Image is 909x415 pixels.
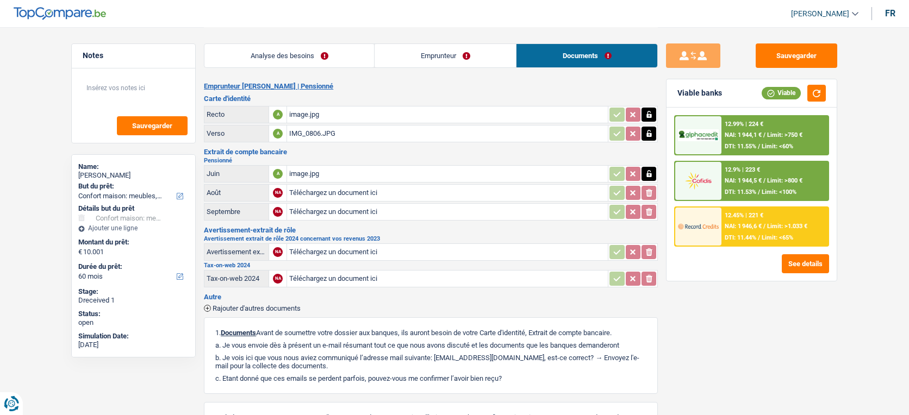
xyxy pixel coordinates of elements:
div: Name: [78,162,189,171]
span: / [763,223,765,230]
div: [PERSON_NAME] [78,171,189,180]
div: NA [273,207,283,217]
button: Rajouter d'autres documents [204,305,301,312]
div: A [273,129,283,139]
div: image.jpg [289,166,606,182]
img: Record Credits [678,216,718,236]
h2: Pensionné [204,158,658,164]
span: Limit: >750 € [767,131,802,139]
h5: Notes [83,51,184,60]
h3: Autre [204,293,658,300]
span: / [763,177,765,184]
h2: Emprunteur [PERSON_NAME] | Pensionné [204,82,658,91]
div: NA [273,188,283,198]
span: [PERSON_NAME] [791,9,849,18]
div: Viable banks [677,89,722,98]
div: image.jpg [289,106,606,123]
div: Simulation Date: [78,332,189,341]
span: Sauvegarder [132,122,172,129]
div: Verso [207,129,266,137]
h2: Tax-on-web 2024 [204,262,658,268]
label: Durée du prêt: [78,262,186,271]
span: NAI: 1 946,6 € [725,223,762,230]
div: 12.99% | 224 € [725,121,763,128]
div: Août [207,188,266,197]
h2: Avertissement extrait de rôle 2024 concernant vos revenus 2023 [204,236,658,242]
div: Dreceived 1 [78,296,189,305]
span: / [758,188,760,196]
span: € [78,248,82,256]
p: c. Etant donné que ces emails se perdent parfois, pouvez-vous me confirmer l’avoir bien reçu? [215,374,646,382]
a: Documents [516,44,657,67]
span: DTI: 11.44% [725,234,756,241]
div: 12.45% | 221 € [725,212,763,219]
span: Limit: >1.033 € [767,223,807,230]
span: NAI: 1 944,5 € [725,177,762,184]
span: Limit: >800 € [767,177,802,184]
span: / [758,143,760,150]
div: Juin [207,169,266,178]
img: Cofidis [678,171,718,191]
div: Recto [207,110,266,118]
img: TopCompare Logo [14,7,106,20]
h3: Carte d'identité [204,95,658,102]
div: NA [273,274,283,284]
p: b. Je vois ici que vous nous aviez communiqué l’adresse mail suivante: [EMAIL_ADDRESS][DOMAIN_NA... [215,354,646,370]
a: Analyse des besoins [204,44,374,67]
button: Sauvegarder [756,43,837,68]
div: 12.9% | 223 € [725,166,760,173]
div: [DATE] [78,341,189,349]
button: See details [782,254,829,273]
h3: Avertissement-extrait de rôle [204,227,658,234]
p: 1. Avant de soumettre votre dossier aux banques, ils auront besoin de votre Carte d'identité, Ext... [215,329,646,337]
p: a. Je vous envoie dès à présent un e-mail résumant tout ce que nous avons discuté et les doc... [215,341,646,349]
div: Tax-on-web 2024 [207,274,266,282]
span: Limit: <65% [762,234,793,241]
a: [PERSON_NAME] [782,5,858,23]
label: Montant du prêt: [78,238,186,247]
span: NAI: 1 944,1 € [725,131,762,139]
div: NA [273,247,283,257]
span: / [758,234,760,241]
button: Sauvegarder [117,116,188,135]
div: Détails but du prêt [78,204,189,213]
div: fr [885,8,895,18]
span: DTI: 11.55% [725,143,756,150]
span: Rajouter d'autres documents [213,305,301,312]
h3: Extrait de compte bancaire [204,148,658,155]
div: Status: [78,310,189,318]
div: Stage: [78,287,189,296]
span: Documents [221,329,256,337]
span: / [763,131,765,139]
a: Emprunteur [375,44,516,67]
span: DTI: 11.53% [725,188,756,196]
div: open [78,318,189,327]
label: But du prêt: [78,182,186,191]
div: Viable [762,87,801,99]
div: Septembre [207,207,266,216]
span: Limit: <60% [762,143,793,150]
div: Ajouter une ligne [78,224,189,232]
div: A [273,169,283,179]
span: Limit: <100% [762,188,796,196]
div: Avertissement extrait de rôle 2024 concernant vos revenus 2023 [207,248,266,256]
img: AlphaCredit [678,129,718,142]
div: IMG_0806.JPG [289,125,606,142]
div: A [273,110,283,120]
